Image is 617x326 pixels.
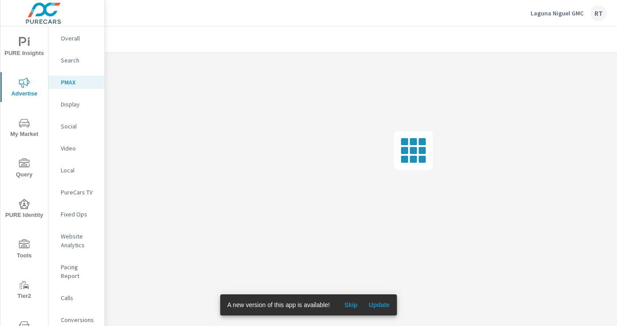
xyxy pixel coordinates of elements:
p: PMAX [61,78,97,87]
span: PURE Insights [3,37,45,59]
div: PMAX [48,76,104,89]
div: Calls [48,291,104,304]
p: Calls [61,293,97,302]
div: Social [48,120,104,133]
div: Local [48,164,104,177]
button: Skip [337,298,365,312]
div: RT [591,5,606,21]
span: My Market [3,118,45,139]
div: Fixed Ops [48,208,104,221]
p: Overall [61,34,97,43]
span: PURE Identity [3,199,45,220]
div: Search [48,54,104,67]
p: Conversions [61,315,97,324]
span: Update [368,301,390,309]
div: Video [48,142,104,155]
span: Advertise [3,77,45,99]
div: Pacing Report [48,260,104,282]
p: Pacing Report [61,263,97,280]
p: Social [61,122,97,131]
span: Tools [3,239,45,261]
p: Fixed Ops [61,210,97,219]
div: Overall [48,32,104,45]
p: PureCars TV [61,188,97,197]
p: Laguna Niguel GMC [531,9,584,17]
div: Display [48,98,104,111]
div: PureCars TV [48,186,104,199]
p: Video [61,144,97,153]
span: Query [3,158,45,180]
p: Website Analytics [61,232,97,249]
p: Display [61,100,97,109]
span: Tier2 [3,280,45,301]
p: Local [61,166,97,175]
span: A new version of this app is available! [227,301,330,308]
div: Website Analytics [48,230,104,252]
span: Skip [340,301,361,309]
button: Update [365,298,393,312]
p: Search [61,56,97,65]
